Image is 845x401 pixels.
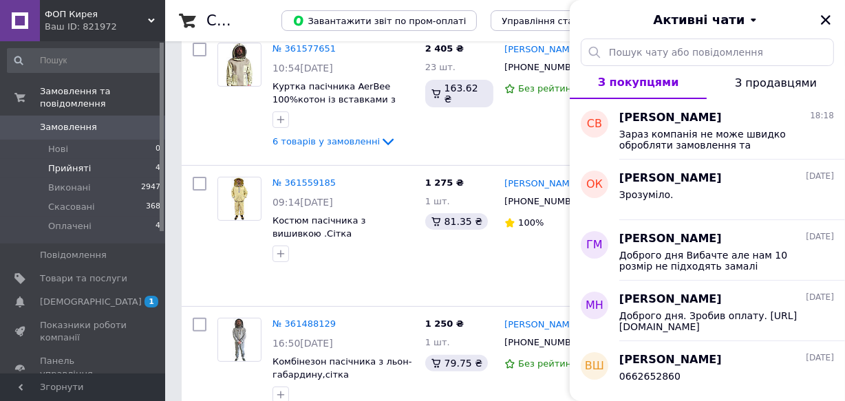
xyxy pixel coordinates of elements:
span: Зрозуміло. [619,189,674,200]
span: 1 шт. [425,196,450,206]
img: Фото товару [226,43,253,86]
span: [DATE] [806,171,834,182]
span: Скасовані [48,201,95,213]
span: [PERSON_NAME] [619,231,722,247]
span: Зараз компанія не може швидко обробляти замовлення та повідомлення, оскільки за її графіком робот... [619,129,815,151]
span: 6 товарів у замовленні [272,136,380,147]
span: 2947 [141,182,160,194]
input: Пошук [7,48,162,73]
span: З продавцями [735,76,817,89]
span: Доброго дня. Зробив оплату. [URL][DOMAIN_NAME] [619,310,815,332]
span: СВ [587,116,602,132]
span: Панель управління [40,355,127,380]
a: [PERSON_NAME] [504,318,579,332]
span: [PERSON_NAME] [619,171,722,186]
span: [PHONE_NUMBER] [504,62,586,72]
div: Ваш ID: 821972 [45,21,165,33]
span: ГМ [586,237,603,253]
span: Повідомлення [40,249,107,261]
button: Активні чати [608,11,806,29]
button: МН[PERSON_NAME][DATE]Доброго дня. Зробив оплату. [URL][DOMAIN_NAME] [570,281,845,341]
a: Фото товару [217,177,261,221]
span: [DEMOGRAPHIC_DATA] [40,296,142,308]
span: Замовлення та повідомлення [40,85,165,110]
span: Показники роботи компанії [40,319,127,344]
span: 09:14[DATE] [272,197,333,208]
span: Прийняті [48,162,91,175]
input: Пошук чату або повідомлення [581,39,834,66]
button: СВ[PERSON_NAME]18:18Зараз компанія не може швидко обробляти замовлення та повідомлення, оскільки ... [570,99,845,160]
span: 4 [156,162,160,175]
span: [DATE] [806,231,834,243]
a: Куртка пасічника AerBee 100%котон із вставками з вентильованого атеріалу.Сітка європейського зраз... [272,81,414,142]
span: Без рейтингу [518,358,581,369]
div: 81.35 ₴ [425,213,488,230]
span: 10:54[DATE] [272,63,333,74]
span: [PERSON_NAME] [619,352,722,368]
span: 1 250 ₴ [425,318,464,329]
span: Доброго дня Вибачте але нам 10 розмір не підходять замалі [619,250,815,272]
a: 6 товарів у замовленні [272,136,396,147]
h1: Список замовлень [206,12,346,29]
a: Комбінезон пасічника з льон-габардину,сітка європейського зразка. 56 [272,356,412,392]
button: З продавцями [707,66,845,99]
button: Завантажити звіт по пром-оплаті [281,10,477,31]
a: № 361577651 [272,43,336,54]
a: № 361559185 [272,177,336,188]
span: [DATE] [806,352,834,364]
span: ВШ [585,358,604,374]
span: 1 275 ₴ [425,177,464,188]
span: [PERSON_NAME] [619,292,722,307]
span: [PHONE_NUMBER] [504,337,586,347]
a: Костюм пасічника з вишивкою .Сітка класична.Бавовна 100% 52 [272,215,401,251]
a: [PERSON_NAME] [504,43,579,56]
span: Нові [48,143,68,155]
span: Замовлення [40,121,97,133]
span: 2 405 ₴ [425,43,464,54]
span: 16:50[DATE] [272,338,333,349]
span: 368 [146,201,160,213]
span: Виконані [48,182,91,194]
button: ОК[PERSON_NAME][DATE]Зрозуміло. [570,160,845,220]
span: 100% [518,217,544,228]
div: 163.62 ₴ [425,80,494,107]
div: 79.75 ₴ [425,355,488,371]
span: 18:18 [810,110,834,122]
span: [PHONE_NUMBER] [504,196,586,206]
span: МН [586,298,603,314]
span: 0662652860 [619,371,681,382]
a: Фото товару [217,318,261,362]
span: 0 [156,143,160,155]
span: Товари та послуги [40,272,127,285]
span: Завантажити звіт по пром-оплаті [292,14,466,27]
a: № 361488129 [272,318,336,329]
a: [PERSON_NAME] [504,177,579,191]
span: 1 [145,296,158,307]
span: ОК [586,177,603,193]
img: Фото товару [233,318,246,361]
span: 4 [156,220,160,232]
span: З покупцями [598,76,679,89]
span: [PERSON_NAME] [619,110,722,126]
span: Оплачені [48,220,92,232]
span: Без рейтингу [518,83,581,94]
span: 1 шт. [425,337,450,347]
span: [DATE] [806,292,834,303]
button: Закрити [817,12,834,28]
img: Фото товару [231,177,248,220]
button: ГМ[PERSON_NAME][DATE]Доброго дня Вибачте але нам 10 розмір не підходять замалі [570,220,845,281]
button: Управління статусами [491,10,618,31]
button: З покупцями [570,66,707,99]
span: Управління статусами [502,16,607,26]
span: ФОП Кирея [45,8,148,21]
span: Активні чати [653,11,745,29]
a: Фото товару [217,43,261,87]
span: 23 шт. [425,62,456,72]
